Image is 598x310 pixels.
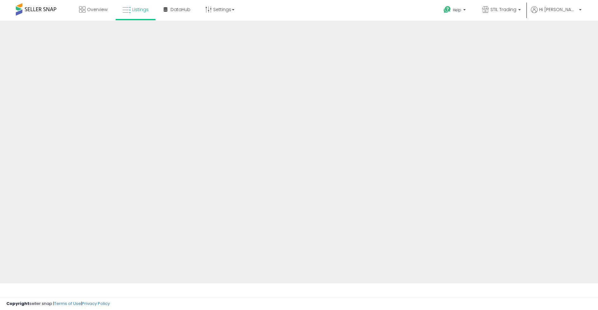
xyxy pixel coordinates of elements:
span: DataHub [171,6,190,13]
span: Help [453,7,461,13]
a: Hi [PERSON_NAME] [531,6,582,21]
a: Help [439,1,472,21]
span: STIL Trading [490,6,516,13]
span: Hi [PERSON_NAME] [539,6,577,13]
span: Overview [87,6,108,13]
i: Get Help [443,6,451,14]
span: Listings [132,6,149,13]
